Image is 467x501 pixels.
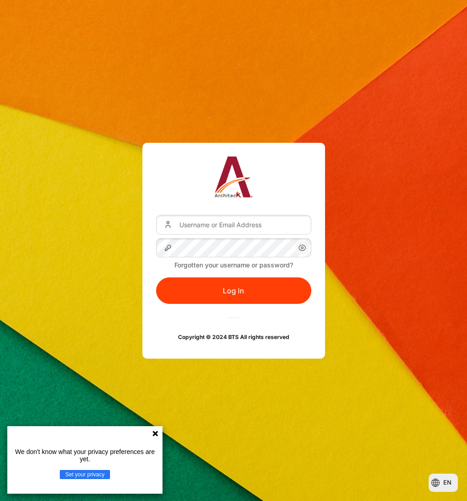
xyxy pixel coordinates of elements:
[215,157,252,198] img: Architeck
[60,470,110,479] button: Set your privacy
[156,277,311,304] button: Log in
[156,215,311,234] input: Username or Email Address
[11,448,159,463] p: We don't know what your privacy preferences are yet.
[429,474,458,492] button: Languages
[178,334,289,340] strong: Copyright © 2024 BTS All rights reserved
[443,478,451,487] span: en
[174,261,293,269] a: Forgotten your username or password?
[215,157,252,201] a: Architeck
